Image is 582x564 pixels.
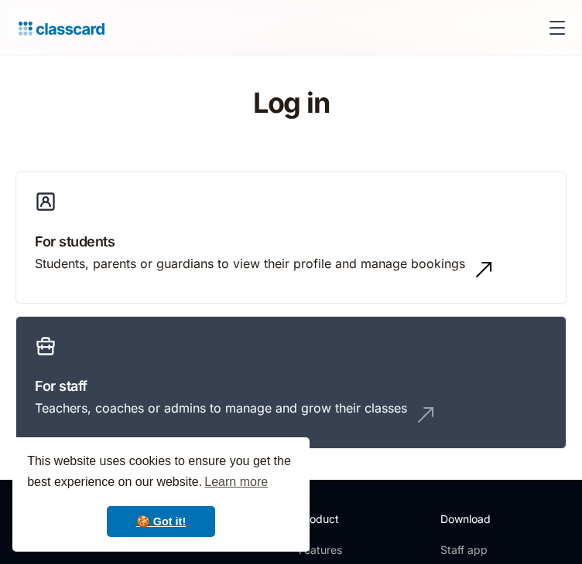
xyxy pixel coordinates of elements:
a: For staffTeachers, coaches or admins to manage and grow their classes [15,316,567,448]
div: Teachers, coaches or admins to manage and grow their classes [35,399,407,416]
h2: Download [440,511,504,527]
span: This website uses cookies to ensure you get the best experience on our website. [27,452,295,494]
a: learn more about cookies [202,471,270,494]
div: cookieconsent [12,437,310,552]
a: Features [299,542,382,558]
h3: For students [35,231,547,252]
div: Students, parents or guardians to view their profile and manage bookings [35,255,465,272]
a: Staff app [440,542,504,558]
a: home [12,17,104,39]
h2: Product [299,511,382,527]
a: dismiss cookie message [107,506,215,537]
div: menu [539,9,570,46]
h1: Log in [15,87,567,119]
a: For studentsStudents, parents or guardians to view their profile and manage bookings [15,172,567,304]
h3: For staff [35,375,547,396]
